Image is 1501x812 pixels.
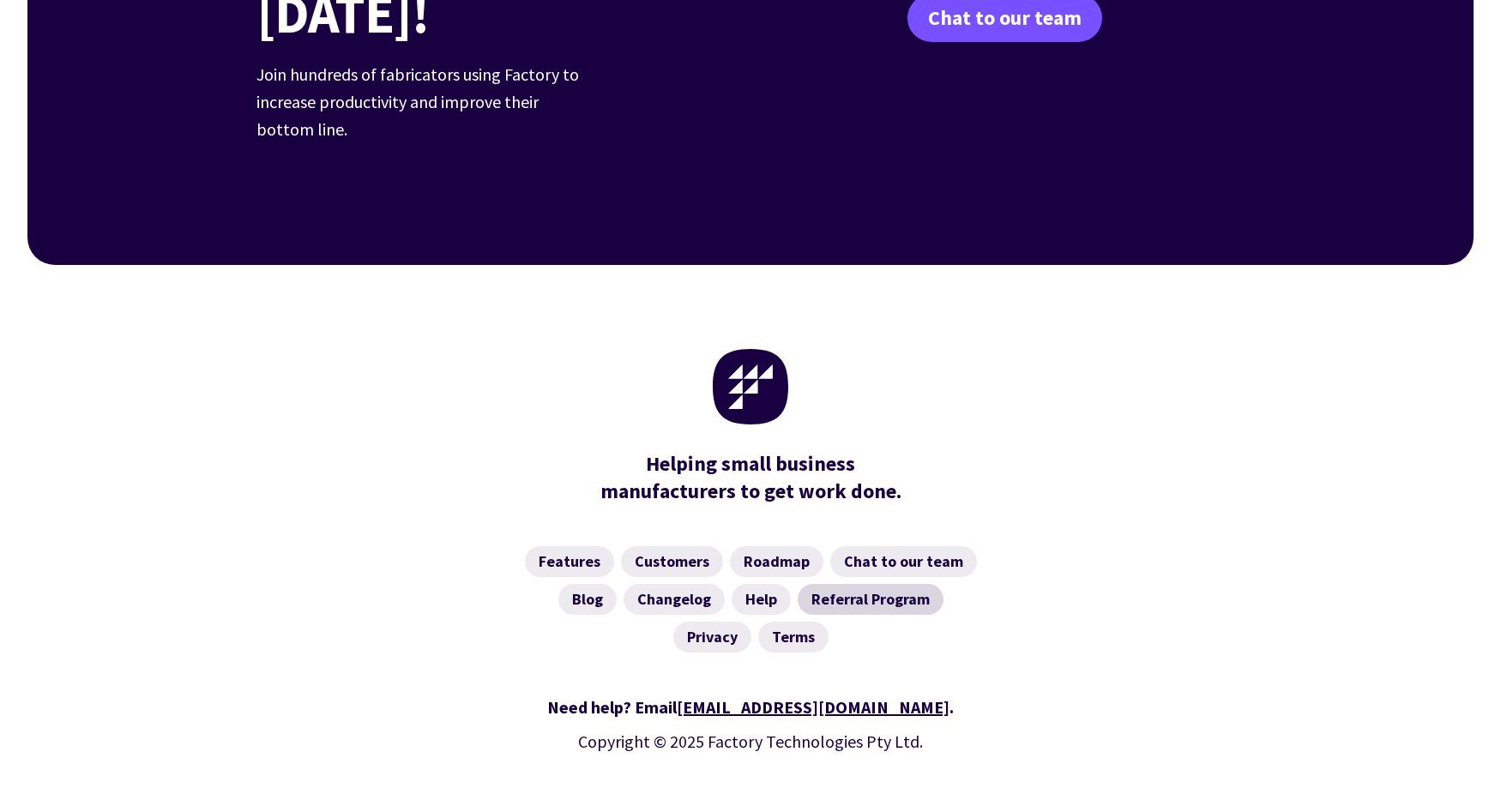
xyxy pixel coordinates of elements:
[525,546,614,577] a: Features
[624,584,725,615] a: Changelog
[677,696,949,718] a: [EMAIL_ADDRESS][DOMAIN_NAME]
[730,546,823,577] a: Roadmap
[798,584,943,615] a: Referral Program
[558,584,617,615] a: Blog
[646,450,855,478] mark: Helping small business
[621,546,723,577] a: Customers
[256,61,591,143] p: Join hundreds of fabricators using Factory to increase productivity and improve their bottom line.
[1215,627,1501,812] iframe: Chat Widget
[592,450,909,505] div: manufacturers to get work done.
[758,622,829,653] a: Terms
[673,622,751,653] a: Privacy
[256,728,1245,755] p: Copyright © 2025 Factory Technologies Pty Ltd.
[256,694,1245,721] div: Need help? Email .
[732,584,791,615] a: Help
[830,546,977,577] a: Chat to our team
[256,546,1245,653] nav: Footer Navigation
